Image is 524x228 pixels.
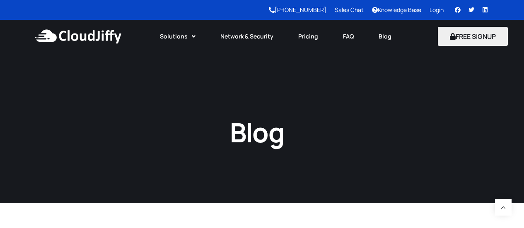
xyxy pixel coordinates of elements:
a: [PHONE_NUMBER] [269,6,326,14]
a: FAQ [331,27,366,46]
button: FREE SIGNUP [438,27,508,46]
a: Login [430,6,444,14]
a: FREE SIGNUP [438,32,508,41]
h1: Blog [130,115,384,149]
a: Knowledge Base [372,6,421,14]
a: Solutions [147,27,208,46]
a: Sales Chat [335,6,364,14]
a: Network & Security [208,27,286,46]
a: Pricing [286,27,331,46]
a: Blog [366,27,404,46]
